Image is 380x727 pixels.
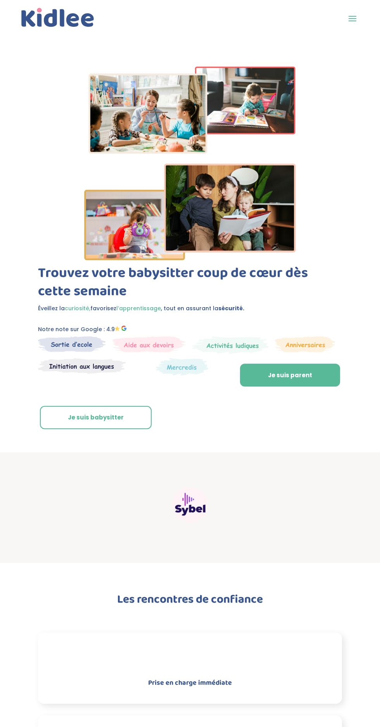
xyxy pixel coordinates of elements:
[65,304,90,312] span: curiosité,
[218,304,244,312] strong: sécurité.
[112,336,185,352] img: weekends
[38,304,342,313] p: Éveillez la favorisez , tout en assurant la
[173,487,207,522] img: Sybel
[148,677,232,688] span: Prise en charge immédiate
[38,325,342,334] p: Notre note sur Google : 4.9
[38,594,342,609] h2: Les rencontres de confiance
[116,304,161,312] span: l’apprentissage
[38,358,126,374] img: Atelier thematique
[192,336,269,354] img: Mercredi
[40,406,152,429] a: Je suis babysitter
[156,358,208,376] img: Thematique
[275,336,335,352] img: Anniversaire
[240,364,340,387] a: Je suis parent
[38,264,342,304] h1: Trouvez votre babysitter coup de cœur dès cette semaine
[84,67,296,260] img: Imgs-2
[38,336,106,352] img: Sortie decole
